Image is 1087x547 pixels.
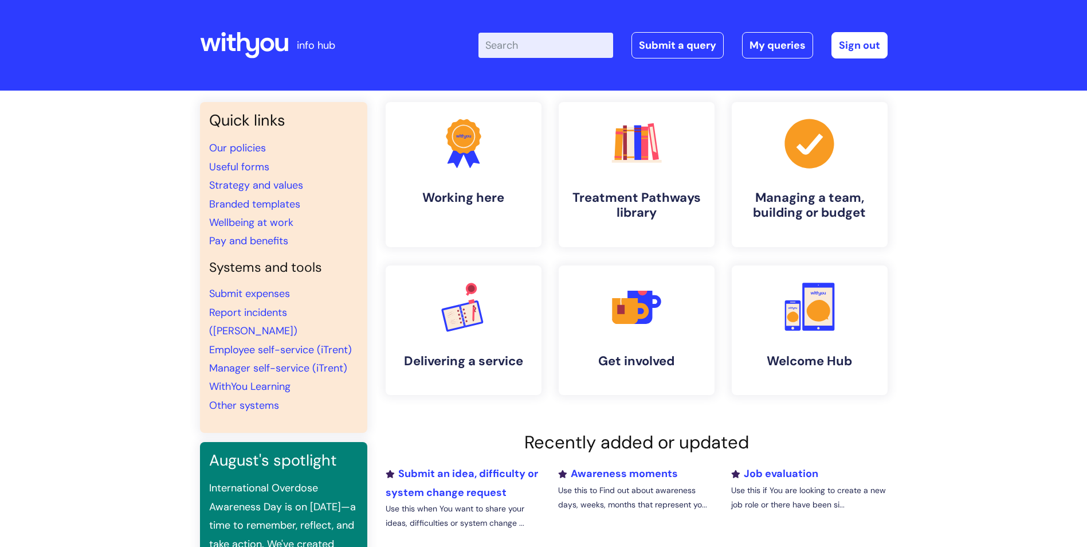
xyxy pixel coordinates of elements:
[732,265,888,395] a: Welcome Hub
[731,467,818,480] a: Job evaluation
[209,306,297,338] a: Report incidents ([PERSON_NAME])
[559,102,715,247] a: Treatment Pathways library
[631,32,724,58] a: Submit a query
[209,361,347,375] a: Manager self-service (iTrent)
[559,265,715,395] a: Get involved
[732,102,888,247] a: Managing a team, building or budget
[568,354,705,369] h4: Get involved
[386,102,541,247] a: Working here
[558,483,714,512] p: Use this to Find out about awareness days, weeks, months that represent yo...
[209,380,291,393] a: WithYou Learning
[386,467,538,499] a: Submit an idea, difficulty or system change request
[386,265,541,395] a: Delivering a service
[478,32,888,58] div: | -
[209,343,352,357] a: Employee self-service (iTrent)
[209,141,266,155] a: Our policies
[209,160,269,174] a: Useful forms
[731,483,887,512] p: Use this if You are looking to create a new job role or there have been si...
[386,432,888,453] h2: Recently added or updated
[209,398,279,412] a: Other systems
[209,216,293,229] a: Wellbeing at work
[741,190,878,221] h4: Managing a team, building or budget
[831,32,888,58] a: Sign out
[297,36,335,54] p: info hub
[558,467,678,480] a: Awareness moments
[742,32,813,58] a: My queries
[386,502,541,530] p: Use this when You want to share your ideas, difficulties or system change ...
[209,197,300,211] a: Branded templates
[741,354,878,369] h4: Welcome Hub
[478,33,613,58] input: Search
[209,260,358,276] h4: Systems and tools
[209,234,288,248] a: Pay and benefits
[209,451,358,470] h3: August's spotlight
[209,287,290,300] a: Submit expenses
[209,178,303,192] a: Strategy and values
[568,190,705,221] h4: Treatment Pathways library
[395,190,532,205] h4: Working here
[395,354,532,369] h4: Delivering a service
[209,111,358,130] h3: Quick links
